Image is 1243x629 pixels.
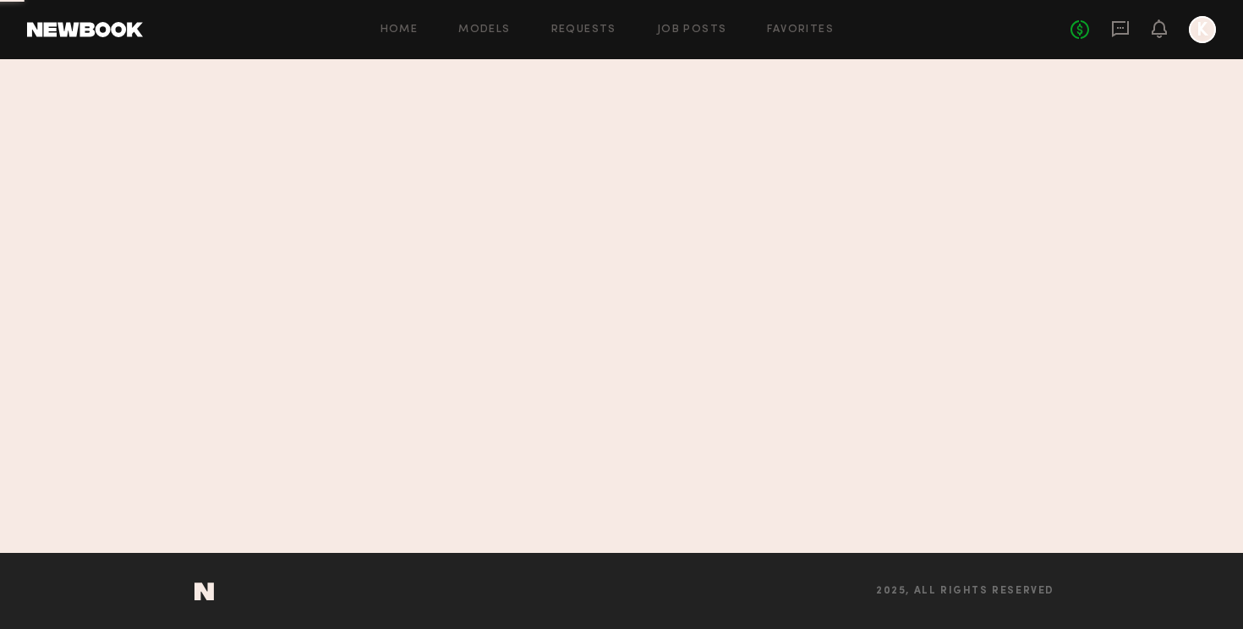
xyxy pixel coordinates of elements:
a: Requests [551,25,616,36]
span: 2025, all rights reserved [876,586,1054,597]
a: Favorites [767,25,834,36]
a: K [1189,16,1216,43]
a: Models [458,25,510,36]
a: Job Posts [657,25,727,36]
a: Home [381,25,419,36]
